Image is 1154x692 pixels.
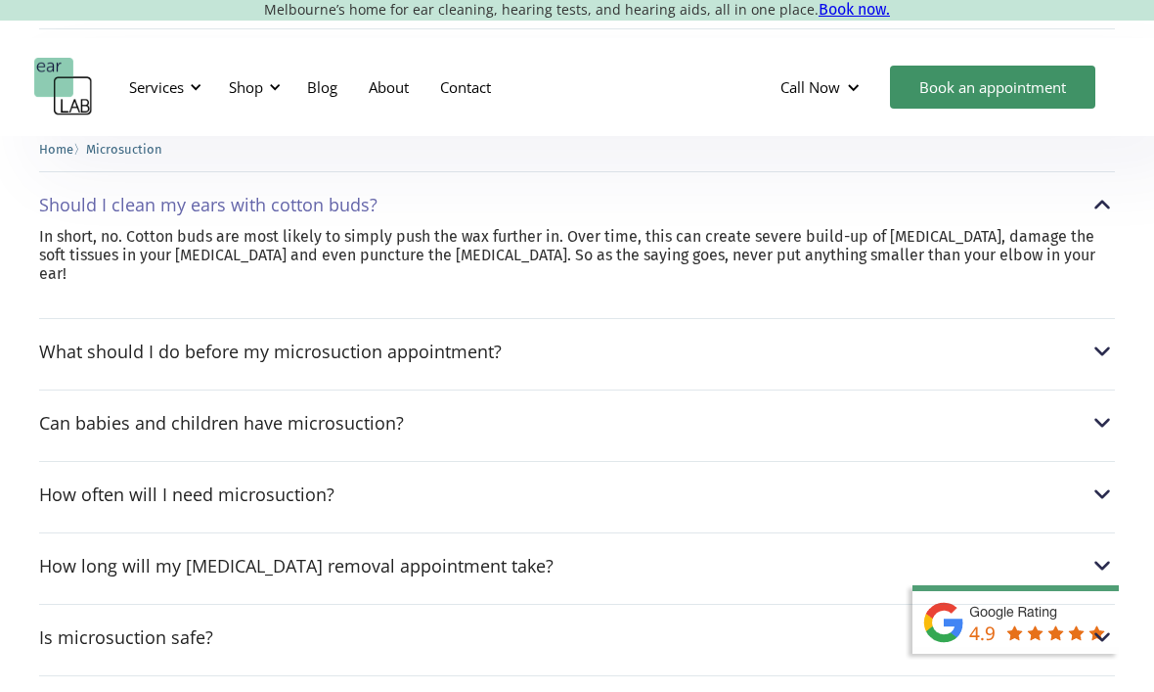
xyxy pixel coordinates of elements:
[890,66,1095,109] a: Book an appointment
[39,482,1115,507] div: How often will I need microsuction?How often will I need microsuction?
[229,77,263,97] div: Shop
[39,142,73,157] span: Home
[1089,553,1115,578] img: How long will my earwax removal appointment take?
[39,192,1115,217] div: Should I clean my ears with cotton buds?Should I clean my ears with cotton buds?
[129,77,184,97] div: Services
[86,142,162,157] span: Microsuction
[39,553,1115,578] div: How long will my [MEDICAL_DATA] removal appointment take?How long will my earwax removal appointm...
[1089,624,1115,650] img: Is microsuction safe?
[39,227,1115,284] p: In short, no. Cotton buds are most likely to simply push the wax further in. Over time, this can ...
[39,624,1115,650] div: Is microsuction safe?Is microsuction safe?
[39,139,73,158] a: Home
[39,227,1115,303] nav: Should I clean my ears with cotton buds?Should I clean my ears with cotton buds?
[217,58,287,116] div: Shop
[1089,192,1115,217] img: Should I clean my ears with cotton buds?
[39,627,213,647] div: Is microsuction safe?
[780,77,840,97] div: Call Now
[765,58,880,116] div: Call Now
[1089,482,1115,507] img: How often will I need microsuction?
[34,58,93,116] a: home
[39,484,334,504] div: How often will I need microsuction?
[39,413,404,433] div: Can babies and children have microsuction?
[39,139,86,160] li: 〉
[291,59,353,115] a: Blog
[424,59,507,115] a: Contact
[86,139,162,158] a: Microsuction
[39,410,1115,436] div: Can babies and children have microsuction?Can babies and children have microsuction?
[39,339,1115,364] div: What should I do before my microsuction appointment?What should I do before my microsuction appoi...
[39,195,377,214] div: Should I clean my ears with cotton buds?
[39,556,554,576] div: How long will my [MEDICAL_DATA] removal appointment take?
[353,59,424,115] a: About
[1089,339,1115,364] img: What should I do before my microsuction appointment?
[1089,410,1115,436] img: Can babies and children have microsuction?
[117,58,207,116] div: Services
[39,342,502,361] div: What should I do before my microsuction appointment?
